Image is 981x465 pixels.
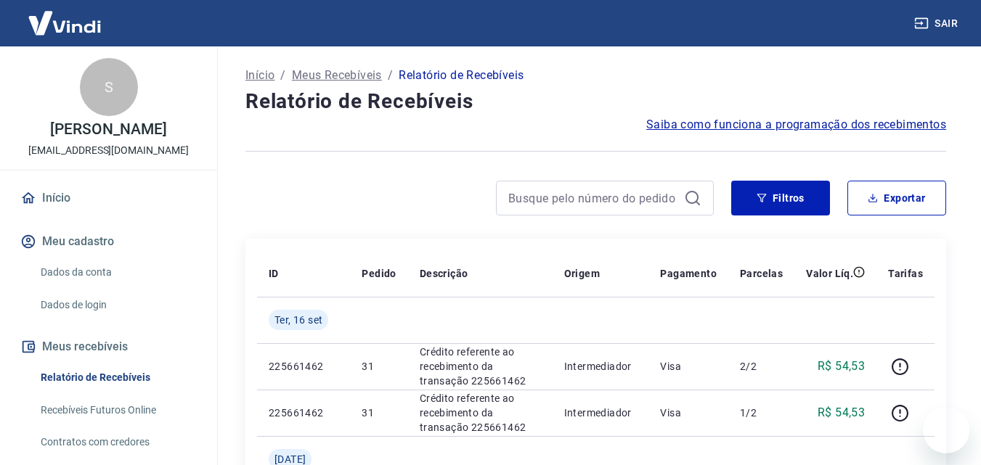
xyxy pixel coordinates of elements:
[35,258,200,287] a: Dados da conta
[245,67,274,84] a: Início
[35,395,200,425] a: Recebíveis Futuros Online
[420,345,541,388] p: Crédito referente ao recebimento da transação 225661462
[564,359,638,374] p: Intermediador
[80,58,138,116] div: S
[847,181,946,215] button: Exportar
[269,359,338,374] p: 225661462
[245,87,946,116] h4: Relatório de Recebíveis
[740,266,783,281] p: Parcelas
[362,266,396,281] p: Pedido
[740,359,783,374] p: 2/2
[362,406,396,420] p: 31
[660,266,717,281] p: Pagamento
[362,359,396,374] p: 31
[17,226,200,258] button: Meu cadastro
[731,181,830,215] button: Filtros
[660,406,717,420] p: Visa
[388,67,393,84] p: /
[17,1,112,45] img: Vindi
[564,406,638,420] p: Intermediador
[508,187,678,209] input: Busque pelo número do pedido
[399,67,524,84] p: Relatório de Recebíveis
[888,266,923,281] p: Tarifas
[269,406,338,420] p: 225661462
[564,266,600,281] p: Origem
[280,67,285,84] p: /
[269,266,279,281] p: ID
[818,404,865,421] p: R$ 54,53
[35,427,200,457] a: Contratos com credores
[806,266,853,281] p: Valor Líq.
[17,182,200,214] a: Início
[923,407,969,453] iframe: Botão para abrir a janela de mensagens, conversa em andamento
[35,290,200,320] a: Dados de login
[660,359,717,374] p: Visa
[740,406,783,420] p: 1/2
[292,67,382,84] a: Meus Recebíveis
[420,391,541,435] p: Crédito referente ao recebimento da transação 225661462
[50,122,166,137] p: [PERSON_NAME]
[911,10,964,37] button: Sair
[646,116,946,133] a: Saiba como funciona a programação dos recebimentos
[274,313,322,327] span: Ter, 16 set
[28,143,189,158] p: [EMAIL_ADDRESS][DOMAIN_NAME]
[818,358,865,375] p: R$ 54,53
[420,266,468,281] p: Descrição
[17,331,200,363] button: Meus recebíveis
[35,363,200,392] a: Relatório de Recebíveis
